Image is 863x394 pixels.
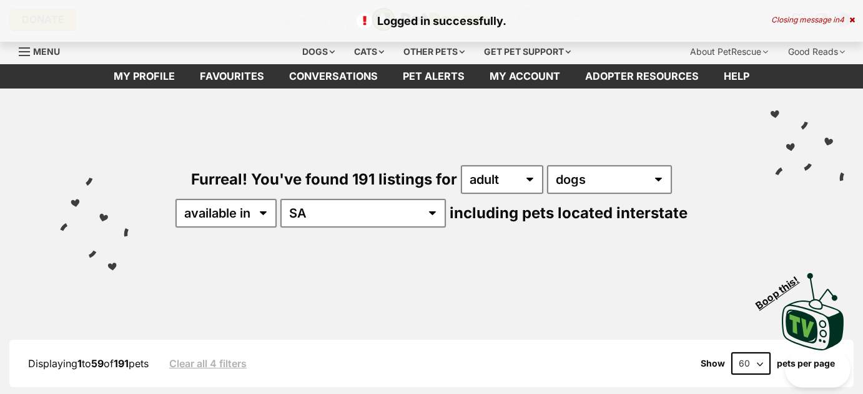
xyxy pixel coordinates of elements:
[475,39,579,64] div: Get pet support
[77,357,82,370] strong: 1
[573,64,711,89] a: Adopter resources
[293,39,343,64] div: Dogs
[771,16,855,24] div: Closing message in
[477,64,573,89] a: My account
[187,64,277,89] a: Favourites
[450,204,688,222] span: including pets located interstate
[779,39,854,64] div: Good Reads
[28,357,149,370] span: Displaying to of pets
[681,39,777,64] div: About PetRescue
[782,262,844,353] a: Boop this!
[777,358,835,368] label: pets per page
[701,358,725,368] span: Show
[785,350,851,388] iframe: Help Scout Beacon - Open
[390,64,477,89] a: Pet alerts
[191,170,457,188] span: Furreal! You've found 191 listings for
[711,64,762,89] a: Help
[33,46,60,57] span: Menu
[395,39,473,64] div: Other pets
[114,357,129,370] strong: 191
[91,357,104,370] strong: 59
[101,64,187,89] a: My profile
[782,273,844,350] img: PetRescue TV logo
[12,12,851,29] p: Logged in successfully.
[754,266,811,311] span: Boop this!
[169,358,247,369] a: Clear all 4 filters
[277,64,390,89] a: conversations
[839,15,844,24] span: 4
[19,39,69,62] a: Menu
[345,39,393,64] div: Cats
